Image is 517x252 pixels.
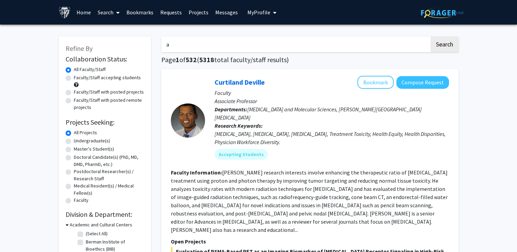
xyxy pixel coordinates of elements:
[171,169,448,233] fg-read-more: [PERSON_NAME] research interests involve enhancing the therapeutic ratio of [MEDICAL_DATA] treatm...
[215,106,247,113] b: Departments:
[421,8,464,18] img: ForagerOne Logo
[157,0,185,24] a: Requests
[66,44,93,53] span: Refine By
[74,154,144,168] label: Doctoral Candidate(s) (PhD, MD, DMD, PharmD, etc.)
[215,130,449,146] div: [MEDICAL_DATA], [MEDICAL_DATA], [MEDICAL_DATA], Treatment Toxicity, Health Equity, Health Dispari...
[74,137,110,144] label: Undergraduate(s)
[70,221,132,228] h3: Academic and Cultural Centers
[396,76,449,89] button: Compose Request to Curtiland Deville
[74,66,106,73] label: All Faculty/Staff
[66,118,144,126] h2: Projects Seeking:
[74,168,144,182] label: Postdoctoral Researcher(s) / Research Staff
[74,74,141,81] label: Faculty/Staff accepting students
[161,37,430,52] input: Search Keywords
[74,145,114,153] label: Master's Student(s)
[215,97,449,105] p: Associate Professor
[66,55,144,63] h2: Collaboration Status:
[59,6,71,18] img: Johns Hopkins University Logo
[185,0,212,24] a: Projects
[86,230,108,237] label: (Select All)
[247,9,270,16] span: My Profile
[215,106,422,121] span: [MEDICAL_DATA] and Molecular Sciences, [PERSON_NAME][GEOGRAPHIC_DATA][MEDICAL_DATA]
[199,55,214,64] span: 5318
[171,237,449,246] p: Open Projects
[74,129,97,136] label: All Projects
[215,149,268,160] mat-chip: Accepting Students
[171,169,222,176] b: Faculty Information:
[74,197,89,204] label: Faculty
[357,76,394,89] button: Add Curtiland Deville to Bookmarks
[74,182,144,197] label: Medical Resident(s) / Medical Fellow(s)
[431,37,459,52] button: Search
[186,55,197,64] span: 532
[123,0,157,24] a: Bookmarks
[215,78,265,86] a: Curtiland Deville
[74,88,144,96] label: Faculty/Staff with posted projects
[215,122,263,129] b: Research Keywords:
[212,0,241,24] a: Messages
[66,210,144,219] h2: Division & Department:
[176,55,179,64] span: 1
[161,56,459,64] h1: Page of ( total faculty/staff results)
[73,0,94,24] a: Home
[94,0,123,24] a: Search
[74,97,144,111] label: Faculty/Staff with posted remote projects
[215,89,449,97] p: Faculty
